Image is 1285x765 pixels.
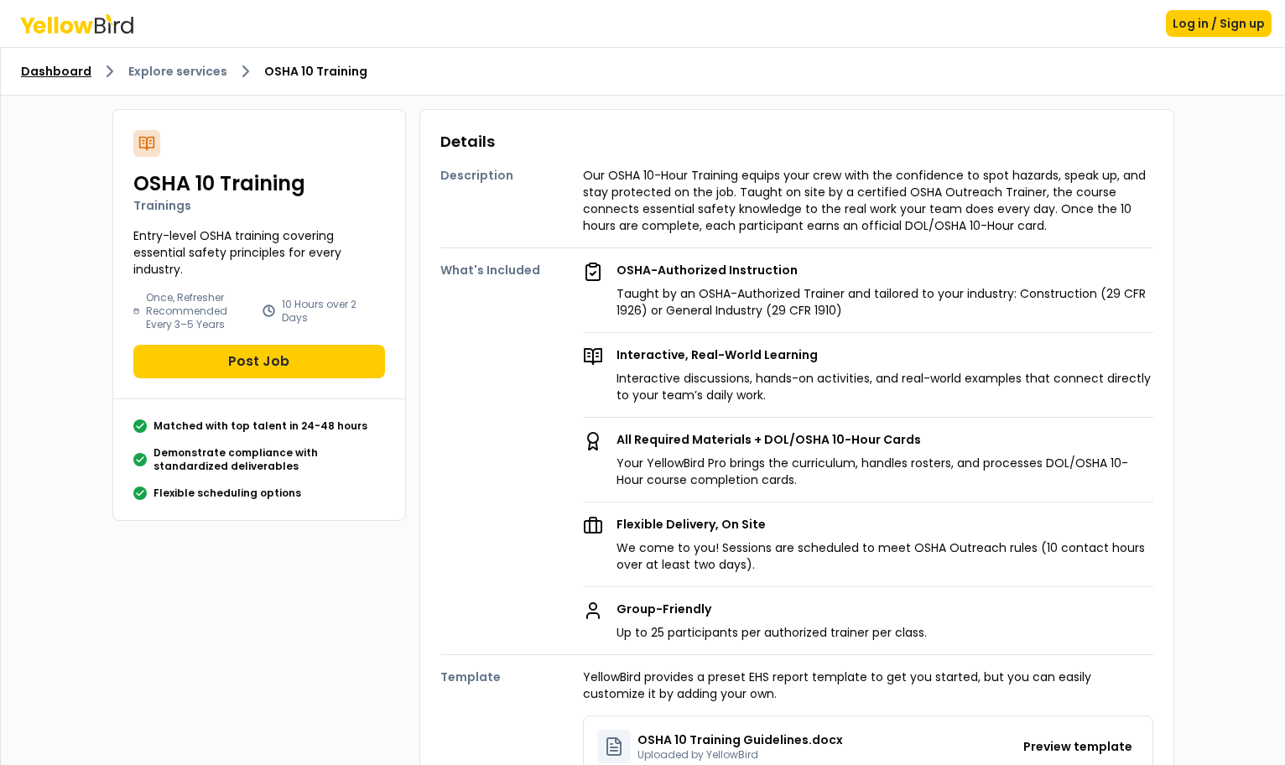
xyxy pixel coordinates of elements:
[133,197,385,214] p: Trainings
[637,748,843,762] p: Uploaded by YellowBird
[583,167,1153,234] p: Our OSHA 10-Hour Training equips your crew with the confidence to spot hazards, speak up, and sta...
[153,487,301,500] p: Flexible scheduling options
[21,63,91,80] a: Dashboard
[133,345,385,378] button: Post Job
[616,370,1153,403] p: Interactive discussions, hands-on activities, and real-world examples that connect directly to yo...
[616,346,1153,363] p: Interactive, Real-World Learning
[133,227,385,278] p: Entry-level OSHA training covering essential safety principles for every industry.
[637,731,843,748] p: OSHA 10 Training Guidelines.docx
[616,262,1153,278] p: OSHA-Authorized Instruction
[440,669,583,685] h4: Template
[264,63,367,80] span: OSHA 10 Training
[616,516,1153,533] p: Flexible Delivery, On Site
[616,431,1153,448] p: All Required Materials + DOL/OSHA 10-Hour Cards
[146,291,256,331] p: Once, Refresher Recommended Every 3–5 Years
[616,539,1153,573] p: We come to you! Sessions are scheduled to meet OSHA Outreach rules (10 contact hours over at leas...
[1017,733,1139,760] button: Preview template
[440,130,1153,154] h3: Details
[133,170,385,197] h2: OSHA 10 Training
[616,601,927,617] p: Group-Friendly
[153,446,385,473] p: Demonstrate compliance with standardized deliverables
[1166,10,1272,37] button: Log in / Sign up
[153,419,367,433] p: Matched with top talent in 24-48 hours
[440,167,583,184] h4: Description
[616,624,927,641] p: Up to 25 participants per authorized trainer per class.
[282,298,384,325] p: 10 Hours over 2 Days
[616,455,1153,488] p: Your YellowBird Pro brings the curriculum, handles rosters, and processes DOL/OSHA 10-Hour course...
[128,63,227,80] a: Explore services
[616,285,1153,319] p: Taught by an OSHA-Authorized Trainer and tailored to your industry: Construction (29 CFR 1926) or...
[21,61,1265,81] nav: breadcrumb
[583,669,1153,702] p: YellowBird provides a preset EHS report template to get you started, but you can easily customize...
[440,262,583,278] h4: What's Included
